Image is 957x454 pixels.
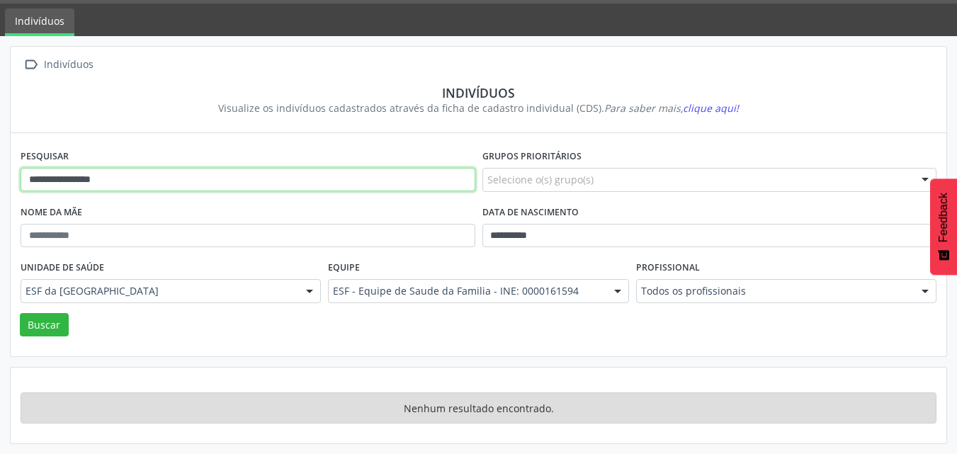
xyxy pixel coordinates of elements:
[21,202,82,224] label: Nome da mãe
[41,55,96,75] div: Indivíduos
[26,284,292,298] span: ESF da [GEOGRAPHIC_DATA]
[482,202,579,224] label: Data de nascimento
[333,284,599,298] span: ESF - Equipe de Saude da Familia - INE: 0000161594
[937,193,950,242] span: Feedback
[21,55,96,75] a:  Indivíduos
[21,55,41,75] i: 
[21,257,104,279] label: Unidade de saúde
[21,146,69,168] label: Pesquisar
[5,8,74,36] a: Indivíduos
[20,313,69,337] button: Buscar
[683,101,739,115] span: clique aqui!
[930,178,957,275] button: Feedback - Mostrar pesquisa
[604,101,739,115] i: Para saber mais,
[641,284,907,298] span: Todos os profissionais
[21,392,936,424] div: Nenhum resultado encontrado.
[482,146,582,168] label: Grupos prioritários
[30,101,927,115] div: Visualize os indivíduos cadastrados através da ficha de cadastro individual (CDS).
[30,85,927,101] div: Indivíduos
[487,172,594,187] span: Selecione o(s) grupo(s)
[328,257,360,279] label: Equipe
[636,257,700,279] label: Profissional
